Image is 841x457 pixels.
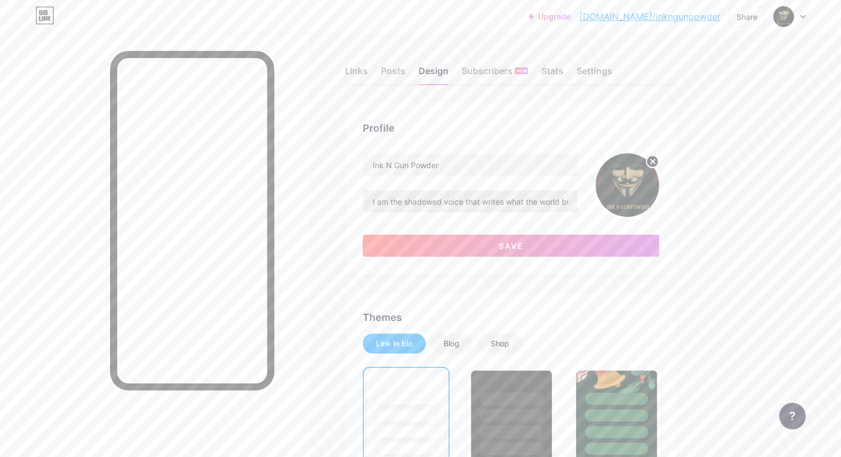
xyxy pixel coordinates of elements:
div: Settings [577,64,612,84]
img: inkngunpowder [596,153,659,217]
div: Subscribers [462,64,528,84]
div: Share [736,11,758,23]
div: Stats [541,64,563,84]
div: Posts [381,64,405,84]
span: Save [499,241,524,251]
div: Design [419,64,448,84]
img: inkngunpowder [773,6,794,27]
input: Bio [363,190,577,212]
div: Blog [443,338,459,349]
input: Name [363,154,577,176]
div: Themes [363,310,659,325]
div: Links [345,64,368,84]
button: Save [363,235,659,257]
a: Upgrade [529,12,571,21]
a: [DOMAIN_NAME]/inkngunpowder [579,10,720,23]
span: NEW [516,67,527,74]
div: Profile [363,121,659,136]
div: Shop [490,338,509,349]
div: Link in bio [376,338,412,349]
